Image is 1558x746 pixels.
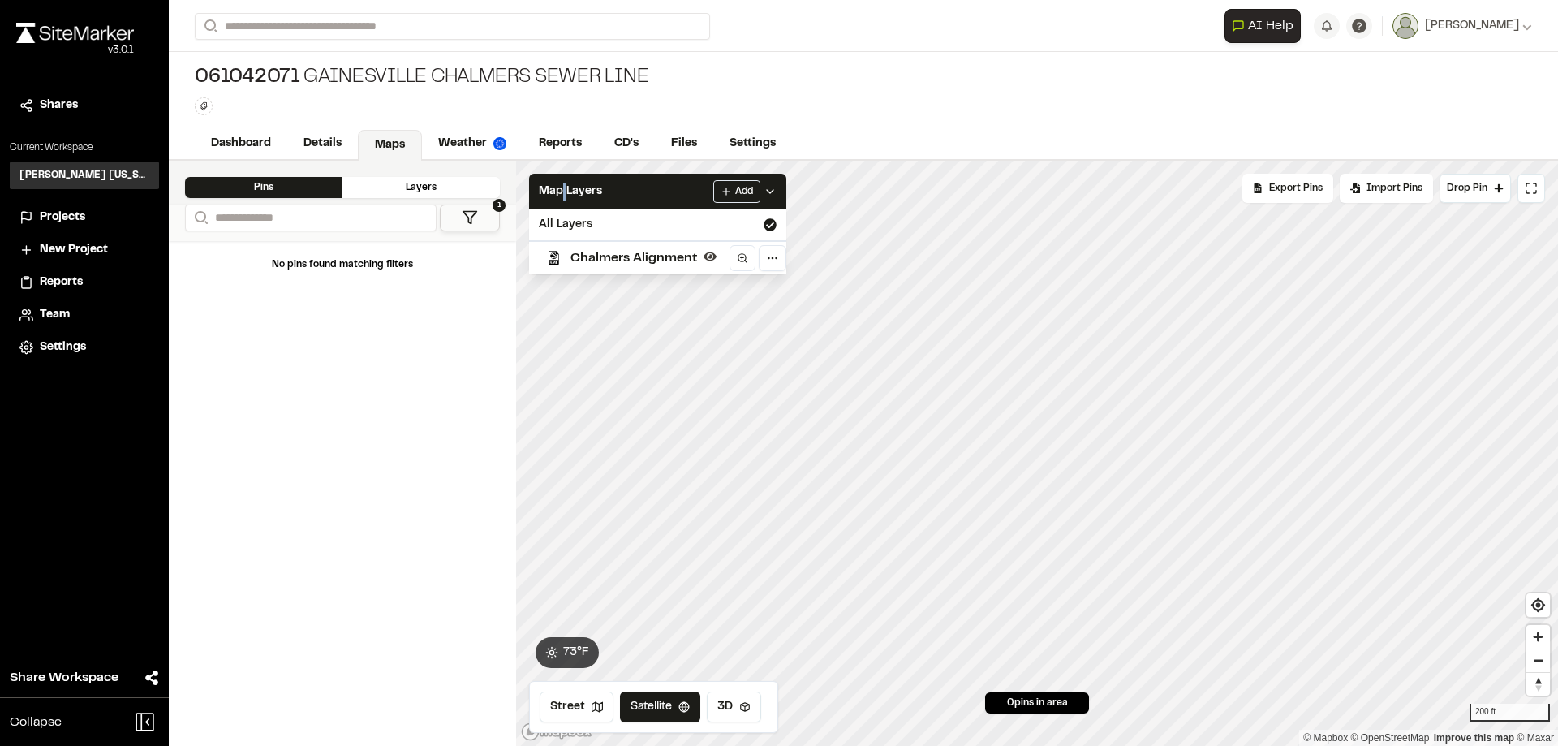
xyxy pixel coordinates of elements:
[700,247,720,266] button: Hide layer
[40,274,83,291] span: Reports
[195,128,287,159] a: Dashboard
[40,209,85,226] span: Projects
[19,339,149,356] a: Settings
[713,180,760,203] button: Add
[19,97,149,114] a: Shares
[195,97,213,115] button: Edit Tags
[655,128,713,159] a: Files
[342,177,500,198] div: Layers
[1526,673,1550,696] span: Reset bearing to north
[440,205,500,231] button: 1
[19,209,149,226] a: Projects
[707,692,761,722] button: 3D
[1392,13,1532,39] button: [PERSON_NAME]
[40,306,70,324] span: Team
[598,128,655,159] a: CD's
[493,199,506,212] span: 1
[536,637,599,668] button: 73°F
[19,241,149,259] a: New Project
[195,13,224,40] button: Search
[1248,16,1293,36] span: AI Help
[516,161,1558,746] canvas: Map
[358,130,422,161] a: Maps
[422,128,523,159] a: Weather
[540,692,613,722] button: Street
[19,168,149,183] h3: [PERSON_NAME] [US_STATE]
[1303,732,1348,744] a: Mapbox
[10,668,118,688] span: Share Workspace
[735,184,753,199] span: Add
[523,128,598,159] a: Reports
[1224,9,1307,43] div: Open AI Assistant
[547,251,561,265] img: kml_black_icon64.png
[521,722,592,741] a: Mapbox logo
[1224,9,1301,43] button: Open AI Assistant
[713,128,792,159] a: Settings
[10,140,159,155] p: Current Workspace
[195,65,648,91] div: Gainesville Chalmers Sewer Line
[1517,732,1554,744] a: Maxar
[40,97,78,114] span: Shares
[1526,625,1550,649] button: Zoom in
[730,245,755,271] a: Zoom to layer
[1269,181,1323,196] span: Export Pins
[539,183,602,201] span: Map Layers
[1340,174,1433,203] div: Import Pins into your project
[16,43,134,58] div: Oh geez...please don't...
[10,713,62,732] span: Collapse
[570,248,697,268] span: Chalmers Alignment
[1470,704,1550,722] div: 200 ft
[1434,732,1514,744] a: Map feedback
[40,241,108,259] span: New Project
[493,137,506,150] img: precipai.png
[1526,649,1550,672] span: Zoom out
[185,205,214,231] button: Search
[195,65,300,91] span: 061042071
[1447,181,1487,196] span: Drop Pin
[1440,174,1511,203] button: Drop Pin
[19,274,149,291] a: Reports
[1425,17,1519,35] span: [PERSON_NAME]
[287,128,358,159] a: Details
[19,306,149,324] a: Team
[272,261,413,269] span: No pins found matching filters
[1242,174,1333,203] div: No pins available to export
[1392,13,1418,39] img: User
[1351,732,1430,744] a: OpenStreetMap
[529,209,786,240] div: All Layers
[1366,181,1422,196] span: Import Pins
[1007,696,1068,710] span: 0 pins in area
[16,23,134,43] img: rebrand.png
[1526,649,1550,672] button: Zoom out
[620,692,700,722] button: Satellite
[1526,672,1550,696] button: Reset bearing to north
[563,644,589,662] span: 73 ° F
[1526,593,1550,617] button: Find my location
[185,177,342,198] div: Pins
[40,339,86,356] span: Settings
